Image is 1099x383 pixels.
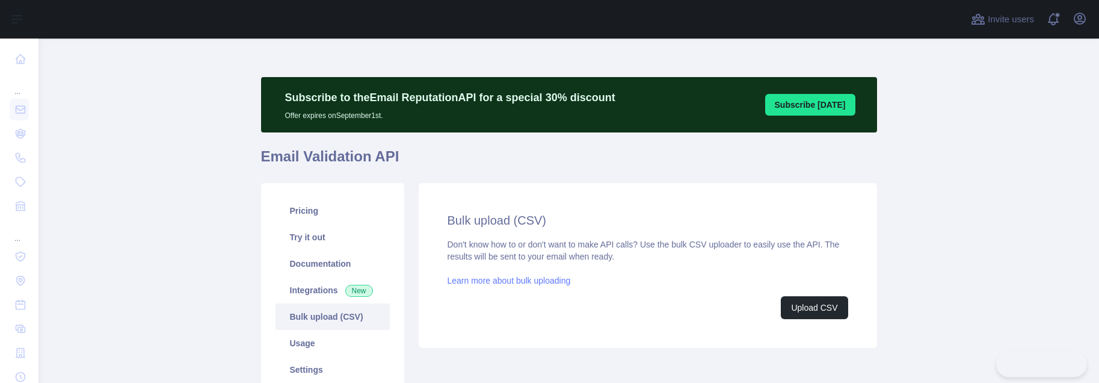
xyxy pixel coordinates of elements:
[988,13,1034,26] span: Invite users
[781,296,848,319] button: Upload CSV
[276,330,390,357] a: Usage
[285,89,615,106] p: Subscribe to the Email Reputation API for a special 30 % discount
[10,72,29,96] div: ...
[276,357,390,383] a: Settings
[10,219,29,243] div: ...
[276,198,390,224] a: Pricing
[765,94,855,116] button: Subscribe [DATE]
[261,147,877,176] h1: Email Validation API
[448,212,848,229] h2: Bulk upload (CSV)
[448,276,571,285] a: Learn more about bulk uploading
[276,251,390,277] a: Documentation
[345,285,373,297] span: New
[276,277,390,304] a: Integrations New
[276,224,390,251] a: Try it out
[448,238,848,319] div: Don't know how to or don't want to make API calls? Use the bulk CSV uploader to easily use the AP...
[276,304,390,330] a: Bulk upload (CSV)
[968,10,1036,29] button: Invite users
[285,106,615,120] p: Offer expires on September 1st.
[996,352,1087,377] iframe: Toggle Customer Support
